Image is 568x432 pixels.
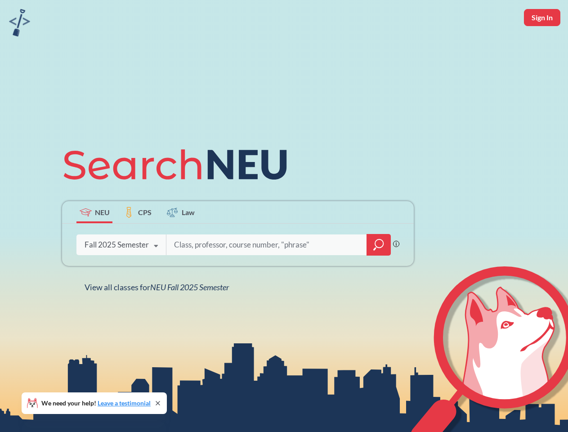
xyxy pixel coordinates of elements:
div: magnifying glass [367,234,391,256]
span: We need your help! [41,400,151,406]
div: Fall 2025 Semester [85,240,149,250]
span: Law [182,207,195,217]
span: View all classes for [85,282,229,292]
span: NEU [95,207,110,217]
a: Leave a testimonial [98,399,151,407]
button: Sign In [524,9,560,26]
img: sandbox logo [9,9,30,36]
svg: magnifying glass [373,238,384,251]
span: NEU Fall 2025 Semester [150,282,229,292]
span: CPS [138,207,152,217]
input: Class, professor, course number, "phrase" [173,235,360,254]
a: sandbox logo [9,9,30,39]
